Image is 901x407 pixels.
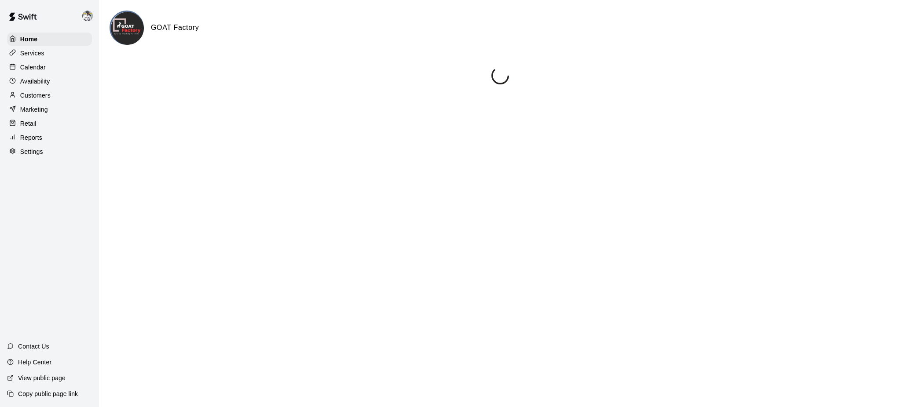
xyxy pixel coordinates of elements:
[18,358,51,367] p: Help Center
[151,22,199,33] h6: GOAT Factory
[7,131,92,144] a: Reports
[18,342,49,351] p: Contact Us
[20,35,38,44] p: Home
[20,77,50,86] p: Availability
[20,105,48,114] p: Marketing
[20,91,51,100] p: Customers
[82,11,93,21] img: Justin Dunning
[81,7,99,25] div: Justin Dunning
[7,47,92,60] a: Services
[20,119,37,128] p: Retail
[111,12,144,45] img: GOAT Factory logo
[20,133,42,142] p: Reports
[18,374,66,382] p: View public page
[18,389,78,398] p: Copy public page link
[7,89,92,102] a: Customers
[20,147,43,156] p: Settings
[20,49,44,58] p: Services
[20,63,46,72] p: Calendar
[7,117,92,130] a: Retail
[7,103,92,116] a: Marketing
[7,33,92,46] a: Home
[7,75,92,88] a: Availability
[7,61,92,74] a: Calendar
[7,145,92,158] a: Settings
